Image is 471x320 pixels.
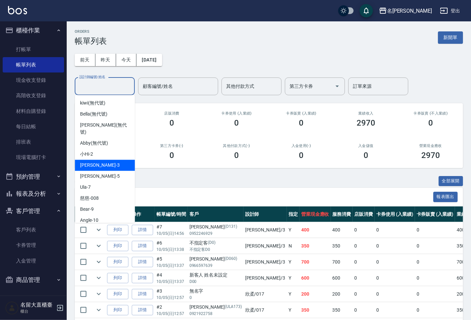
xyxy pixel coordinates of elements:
p: (D131) [225,223,237,230]
span: Ula -7 [80,184,91,191]
span: 小Hi -2 [80,151,93,158]
button: 列印 [107,225,128,235]
td: 700 [331,254,353,270]
td: 欣柔 /017 [244,302,287,318]
a: 新開單 [438,34,463,40]
td: 0 [415,286,455,302]
button: 列印 [107,257,128,267]
p: (D060) [225,256,237,263]
button: 列印 [107,273,128,283]
p: (D0) [208,239,215,247]
a: 高階收支登錄 [3,88,64,103]
td: 0 [375,270,415,286]
h3: 0 [428,118,433,128]
h2: 卡券販賣 (入業績) [277,111,326,116]
div: [PERSON_NAME] [189,304,242,311]
td: 200 [300,286,331,302]
td: Y [287,222,300,238]
h2: 入金使用(-) [277,144,326,148]
button: 報表匯出 [433,192,458,202]
a: 詳情 [132,225,153,235]
td: 欣柔 /017 [244,286,287,302]
p: 0966597639 [189,263,242,269]
th: 卡券使用 (入業績) [375,206,415,222]
h2: 卡券販賣 (不入業績) [406,111,455,116]
p: D00 [189,279,242,285]
h3: 0 [234,151,239,160]
p: 10/05 (日) 13:37 [156,279,186,285]
td: 400 [300,222,331,238]
div: [PERSON_NAME] [189,256,242,263]
p: 10/05 (日) 12:57 [156,311,186,317]
p: 不指定客D0 [189,247,242,253]
div: 不指定客 [189,239,242,247]
a: 客戶列表 [3,222,64,237]
h2: 營業現金應收 [406,144,455,148]
span: Bear -9 [80,206,94,213]
td: 0 [353,286,375,302]
td: Y [287,254,300,270]
span: 慈慈 -008 [80,195,99,202]
p: 10/05 (日) 13:38 [156,247,186,253]
h2: ORDERS [75,29,107,34]
h3: 0 [299,151,304,160]
td: 700 [300,254,331,270]
td: 0 [353,238,375,254]
span: 訂單列表 [83,194,433,200]
a: 詳情 [132,305,153,315]
span: Bella (無代號) [80,111,107,118]
button: 報表及分析 [3,185,64,202]
span: [PERSON_NAME] -5 [80,173,119,180]
h2: 入金儲值 [342,144,390,148]
div: [PERSON_NAME] [189,223,242,230]
td: Y [287,286,300,302]
div: 新客人 姓名未設定 [189,272,242,279]
div: 名[PERSON_NAME] [387,7,432,15]
td: N [287,238,300,254]
label: 設計師編號/姓名 [79,74,105,79]
h3: 2970 [357,118,375,128]
button: 今天 [116,54,137,66]
button: 名[PERSON_NAME] [376,4,435,18]
a: 現場電腦打卡 [3,150,64,165]
p: 10/05 (日) 14:56 [156,230,186,236]
a: 詳情 [132,257,153,267]
img: Person [5,301,19,315]
td: #6 [155,238,188,254]
th: 店販消費 [353,206,375,222]
a: 詳情 [132,289,153,299]
th: 帳單編號/時間 [155,206,188,222]
button: Open [332,81,343,92]
h3: 0 [169,151,174,160]
td: 200 [331,286,353,302]
th: 客戶 [188,206,244,222]
td: Y [287,270,300,286]
button: [DATE] [136,54,162,66]
th: 指定 [287,206,300,222]
a: 排班表 [3,134,64,150]
td: [PERSON_NAME] /3 [244,222,287,238]
h2: 卡券使用 (入業績) [212,111,261,116]
td: #4 [155,270,188,286]
td: 0 [375,302,415,318]
h3: 2970 [421,151,440,160]
button: expand row [94,273,104,283]
button: expand row [94,257,104,267]
p: 10/05 (日) 13:37 [156,263,186,269]
td: 0 [375,222,415,238]
button: expand row [94,225,104,235]
td: #5 [155,254,188,270]
button: 列印 [107,241,128,251]
button: 預約管理 [3,168,64,185]
td: #2 [155,302,188,318]
button: 列印 [107,289,128,299]
td: 350 [300,302,331,318]
td: 600 [300,270,331,286]
h2: 第三方卡券(-) [147,144,196,148]
span: Abby (無代號) [80,140,108,147]
button: 昨天 [95,54,116,66]
p: 10/05 (日) 12:57 [156,295,186,301]
a: 報表匯出 [433,193,458,200]
button: save [360,4,373,17]
td: 0 [353,254,375,270]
